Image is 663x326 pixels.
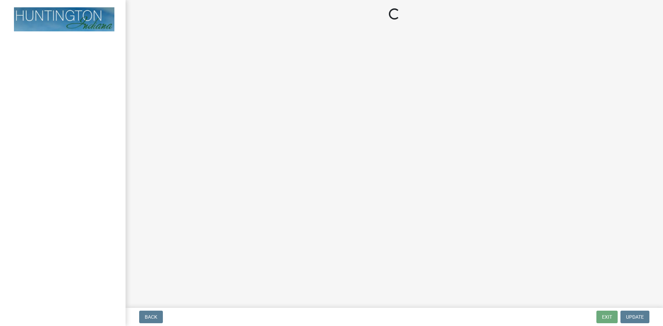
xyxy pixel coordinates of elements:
button: Exit [596,311,618,323]
span: Back [145,314,157,320]
img: Huntington County, Indiana [14,7,114,31]
span: Update [626,314,644,320]
button: Back [139,311,163,323]
button: Update [620,311,649,323]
